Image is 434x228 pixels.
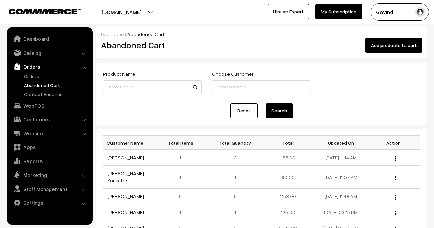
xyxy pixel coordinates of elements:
a: Marketing [9,169,90,181]
td: [DATE] 03:15 PM [315,204,367,220]
a: Customers [9,113,90,125]
input: Choose Customer [212,80,311,94]
td: 1 [156,204,209,220]
td: 5 [209,189,262,204]
td: 156.00 [262,150,315,166]
td: 90.00 [262,166,315,189]
img: Menu [395,195,396,200]
img: Menu [395,211,396,215]
td: [DATE] 11:48 AM [315,189,367,204]
a: Dashboard [101,31,126,37]
img: Menu [395,156,396,161]
td: 1 [209,166,262,189]
img: user [415,7,425,17]
td: 1 [209,204,262,220]
td: 125.00 [262,204,315,220]
img: COMMMERCE [9,9,81,14]
button: Govind . [371,3,429,21]
a: WebPOS [9,99,90,112]
label: Product Name [103,70,135,77]
a: [PERSON_NAME] Kankatre [107,170,144,183]
td: 1 [156,166,209,189]
th: Total Quantity [209,136,262,150]
a: Orders [22,73,90,80]
td: 3 [209,150,262,166]
th: Action [367,136,420,150]
th: Updated On [315,136,367,150]
th: Customer Name [103,136,156,150]
a: COMMMERCE [9,7,69,15]
input: Choose Product [103,80,202,94]
td: [DATE] 11:07 AM [315,166,367,189]
td: [DATE] 11:14 AM [315,150,367,166]
td: 1 [156,150,209,166]
a: Reset [230,103,258,118]
a: [PERSON_NAME] [107,193,144,199]
a: Settings [9,196,90,209]
a: Website [9,127,90,140]
img: Menu [395,176,396,180]
a: Hire an Expert [268,4,309,19]
span: Abandoned Cart [127,31,164,37]
button: [DOMAIN_NAME] [78,3,165,21]
h2: Abandoned Cart [101,40,201,50]
a: My Subscription [315,4,362,19]
a: Catalog [9,47,90,59]
a: Staff Management [9,183,90,195]
button: Search [266,103,293,118]
a: [PERSON_NAME] [107,155,144,160]
a: Apps [9,141,90,153]
a: Dashboard [9,33,90,45]
button: Add products to cart [365,38,422,53]
a: Orders [9,60,90,73]
th: Total Items [156,136,209,150]
div: / [101,31,422,38]
label: Choose Customer [212,70,254,77]
th: Total [262,136,315,150]
td: 1158.00 [262,189,315,204]
td: 5 [156,189,209,204]
a: Reports [9,155,90,167]
a: [PERSON_NAME] [107,209,144,215]
a: Contact Enquires [22,91,90,98]
a: Abandoned Cart [22,82,90,89]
